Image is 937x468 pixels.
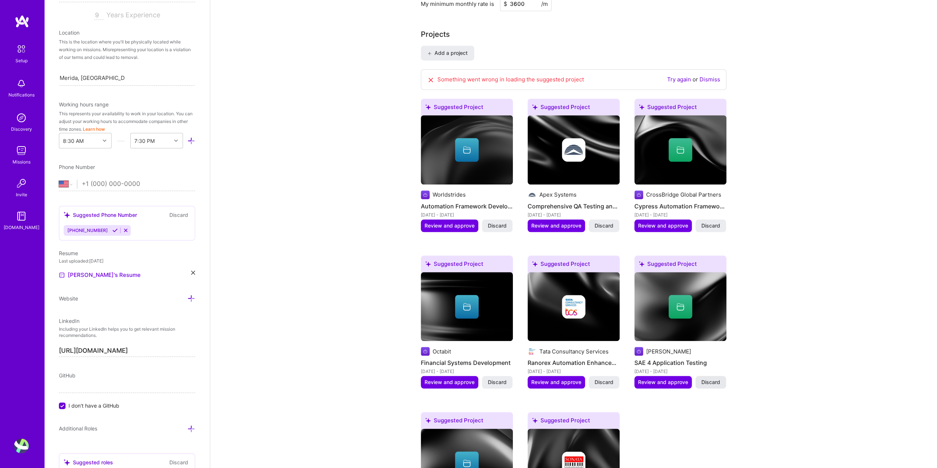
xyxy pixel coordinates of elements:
i: icon Chevron [103,139,106,142]
span: Additional Roles [59,425,97,432]
div: Something went wrong in loading the suggested project [427,75,584,84]
div: Suggested Project [528,256,620,275]
img: cover [634,272,726,341]
img: cover [528,115,620,184]
img: setup [14,41,29,57]
div: Invite [16,191,27,198]
div: CrossBridge Global Partners [646,191,721,198]
a: Try again [667,76,691,83]
img: Resume [59,272,65,278]
div: [DATE] - [DATE] [421,211,513,219]
i: icon SuggestedTeams [425,104,431,110]
span: Review and approve [638,222,688,229]
i: icon SlimRedX [427,76,434,84]
i: icon HorizontalInLineDivider [117,137,125,145]
i: icon SuggestedTeams [532,418,538,423]
img: Company logo [528,190,536,199]
img: cover [528,272,620,341]
img: cover [634,115,726,184]
i: icon Close [191,271,195,275]
img: bell [14,76,29,91]
span: Review and approve [425,222,475,229]
img: guide book [14,209,29,224]
span: Discard [488,379,507,386]
img: Company logo [528,347,536,356]
span: I don't have a GitHub [68,402,119,409]
div: Suggested Project [528,99,620,118]
div: This is the location where you'll be physically located while working on missions. Misrepresentin... [59,38,195,61]
div: 7:30 PM [134,137,155,145]
i: icon SuggestedTeams [639,261,644,267]
div: Suggested roles [64,458,113,466]
div: Suggested Project [634,256,726,275]
span: Website [59,295,78,302]
span: Years Experience [106,11,160,19]
span: Resume [59,250,78,256]
span: Phone Number [59,164,95,170]
div: [DATE] - [DATE] [421,367,513,375]
span: Review and approve [531,379,581,386]
div: [DATE] - [DATE] [528,367,620,375]
span: GitHub [59,372,75,379]
img: Company logo [634,190,643,199]
span: Review and approve [531,222,581,229]
button: Discard [167,211,190,219]
div: [DATE] - [DATE] [528,211,620,219]
div: Projects [421,29,450,40]
div: [PERSON_NAME] [646,348,691,355]
div: Suggested Project [634,99,726,118]
i: icon SuggestedTeams [532,104,538,110]
img: Company logo [562,295,585,319]
span: Add a project [427,49,468,57]
div: Octabit [433,348,451,355]
div: Suggested Project [421,99,513,118]
h4: Automation Framework Development [421,201,513,211]
img: Company logo [421,347,430,356]
div: or [667,75,720,84]
span: Discard [595,222,613,229]
img: Company logo [562,138,585,162]
div: Discovery [11,125,32,133]
i: icon SuggestedTeams [64,459,70,465]
button: Learn how [83,125,105,133]
span: Review and approve [425,379,475,386]
span: Discard [701,222,720,229]
i: icon SuggestedTeams [425,261,431,267]
img: Company logo [634,347,643,356]
span: LinkedIn [59,318,80,324]
i: Accept [112,228,118,233]
span: Discard [595,379,613,386]
span: [PHONE_NUMBER] [67,228,108,233]
div: Last uploaded: [DATE] [59,257,195,265]
i: icon PlusBlack [427,52,431,56]
i: icon SuggestedTeams [64,212,70,218]
img: teamwork [14,143,29,158]
div: Suggested Phone Number [64,211,137,219]
input: XX [94,11,103,20]
span: Review and approve [638,379,688,386]
input: +1 (000) 000-0000 [82,173,195,195]
img: discovery [14,110,29,125]
h4: Financial Systems Development [421,358,513,367]
div: Add projects you've worked on [421,29,450,40]
span: Working hours range [59,101,109,108]
img: Company logo [421,190,430,199]
div: Apex Systems [539,191,577,198]
div: Missions [13,158,31,166]
i: icon SuggestedTeams [639,104,644,110]
div: Suggested Project [528,412,620,432]
div: 8:30 AM [63,137,84,145]
i: icon SuggestedTeams [425,418,431,423]
h4: Ranorex Automation Enhancement [528,358,620,367]
span: Discard [488,222,507,229]
img: logo [15,15,29,28]
div: Tata Consultancy Services [539,348,609,355]
h4: Cypress Automation Framework Implementation [634,201,726,211]
div: Notifications [8,91,35,99]
img: cover [421,115,513,184]
i: Reject [123,228,128,233]
div: Suggested Project [421,412,513,432]
div: Setup [15,57,28,64]
button: Discard [167,458,190,467]
div: [DATE] - [DATE] [634,367,726,375]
